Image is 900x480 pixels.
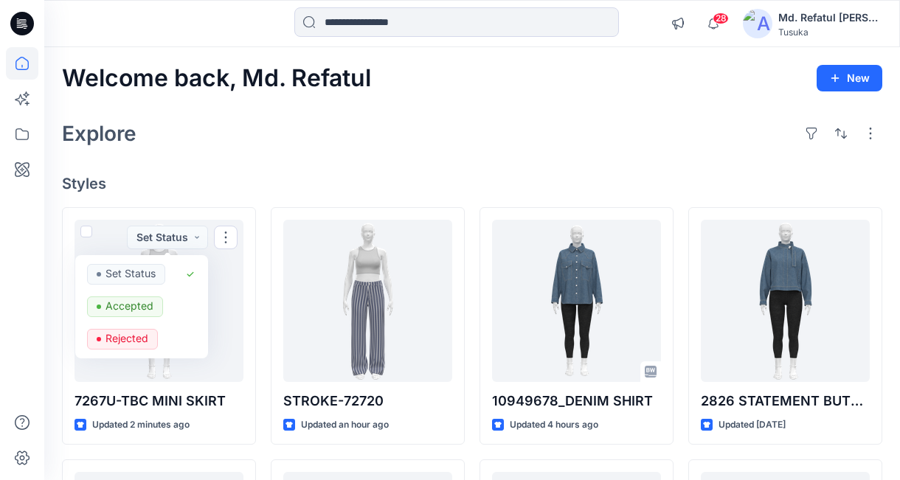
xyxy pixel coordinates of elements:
div: Md. Refatul [PERSON_NAME] [778,9,882,27]
button: New [817,65,882,91]
p: Updated 2 minutes ago [92,417,190,433]
a: 10949678_DENIM SHIRT [492,220,661,382]
p: Rejected [105,329,148,348]
p: 2826 STATEMENT BUTTON DENIM JACKET - Copy [701,391,870,411]
h2: Explore [62,122,136,145]
div: Tusuka [778,27,882,38]
h2: Welcome back, Md. Refatul [62,65,371,92]
a: 2826 STATEMENT BUTTON DENIM JACKET - Copy [701,220,870,382]
span: 28 [713,13,729,24]
p: Set Status [105,264,156,283]
a: STROKE-72720 [283,220,452,382]
h4: Styles [62,175,882,192]
p: Accepted [105,296,153,316]
p: Updated 4 hours ago [510,417,598,433]
p: Updated [DATE] [719,417,786,433]
p: STROKE-72720 [283,391,452,411]
p: Updated an hour ago [301,417,389,433]
img: avatar [743,9,772,38]
p: 10949678_DENIM SHIRT [492,391,661,411]
a: 7267U-TBC MINI SKIRT [75,220,243,382]
p: 7267U-TBC MINI SKIRT [75,391,243,411]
